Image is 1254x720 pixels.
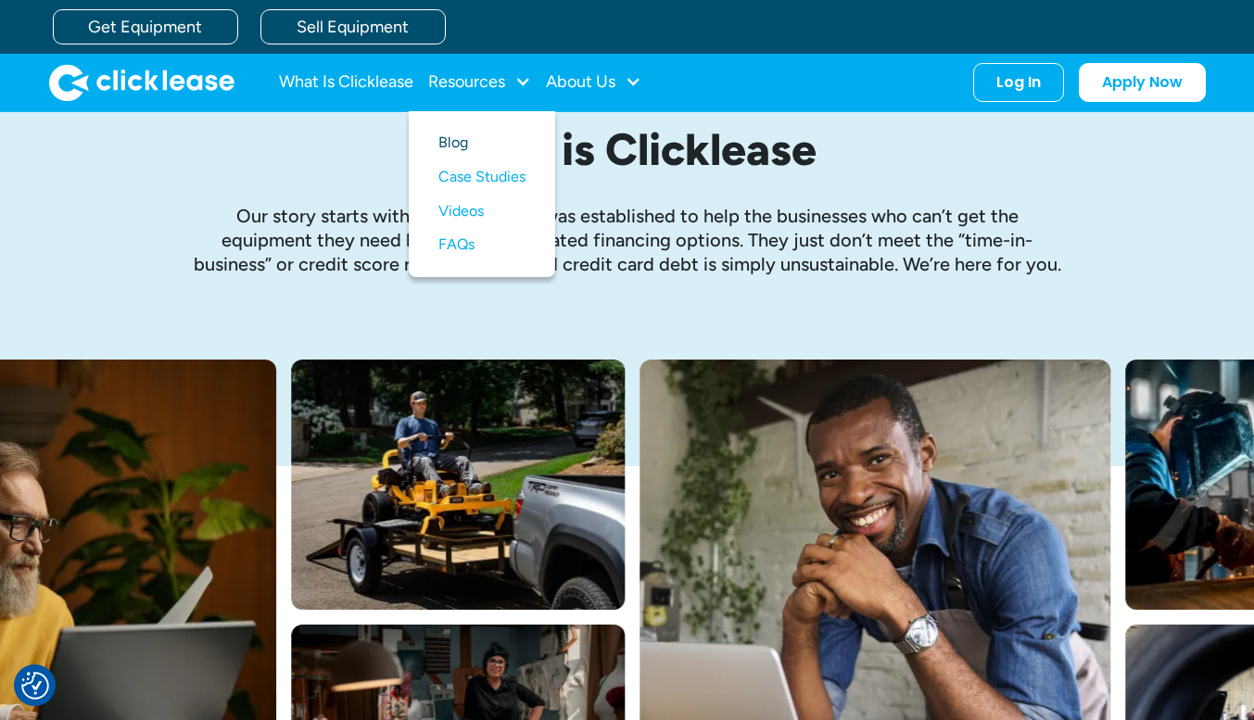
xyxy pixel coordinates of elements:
[192,125,1063,174] h1: What is Clicklease
[21,672,49,700] button: Consent Preferences
[49,64,234,101] a: home
[409,111,555,277] nav: Resources
[438,160,526,195] a: Case Studies
[53,9,238,44] a: Get Equipment
[428,64,531,101] div: Resources
[438,195,526,229] a: Videos
[996,73,1041,92] div: Log In
[260,9,446,44] a: Sell Equipment
[192,204,1063,276] p: Our story starts with you. Clicklease was established to help the businesses who can’t get the eq...
[1079,63,1206,102] a: Apply Now
[279,64,413,101] a: What Is Clicklease
[291,360,625,610] img: Man with hat and blue shirt driving a yellow lawn mower onto a trailer
[438,228,526,262] a: FAQs
[49,64,234,101] img: Clicklease logo
[21,672,49,700] img: Revisit consent button
[438,126,526,160] a: Blog
[546,64,641,101] div: About Us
